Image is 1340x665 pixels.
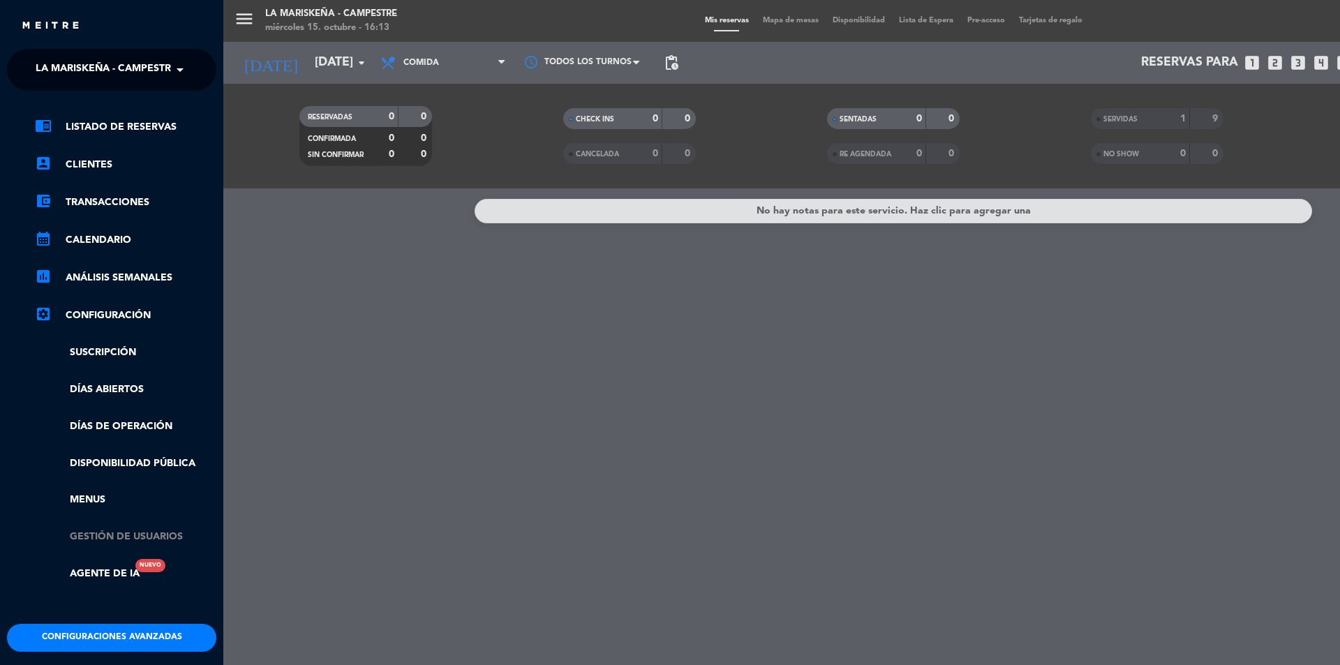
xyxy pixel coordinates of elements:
[35,117,52,134] i: chrome_reader_mode
[36,55,177,84] span: La Mariskeña - Campestre
[135,559,165,572] div: Nuevo
[35,156,216,173] a: account_boxClientes
[35,194,216,211] a: account_balance_walletTransacciones
[35,269,216,286] a: assessmentANÁLISIS SEMANALES
[35,566,140,582] a: Agente de IANuevo
[35,382,216,398] a: Días abiertos
[35,193,52,209] i: account_balance_wallet
[35,230,52,247] i: calendar_month
[35,232,216,248] a: calendar_monthCalendario
[35,268,52,285] i: assessment
[35,456,216,472] a: Disponibilidad pública
[35,306,52,322] i: settings_applications
[35,155,52,172] i: account_box
[35,345,216,361] a: Suscripción
[35,529,216,545] a: Gestión de usuarios
[7,624,216,652] button: Configuraciones avanzadas
[35,492,216,508] a: Menus
[21,21,80,31] img: MEITRE
[35,419,216,435] a: Días de Operación
[35,119,216,135] a: chrome_reader_modeListado de Reservas
[35,307,216,324] a: Configuración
